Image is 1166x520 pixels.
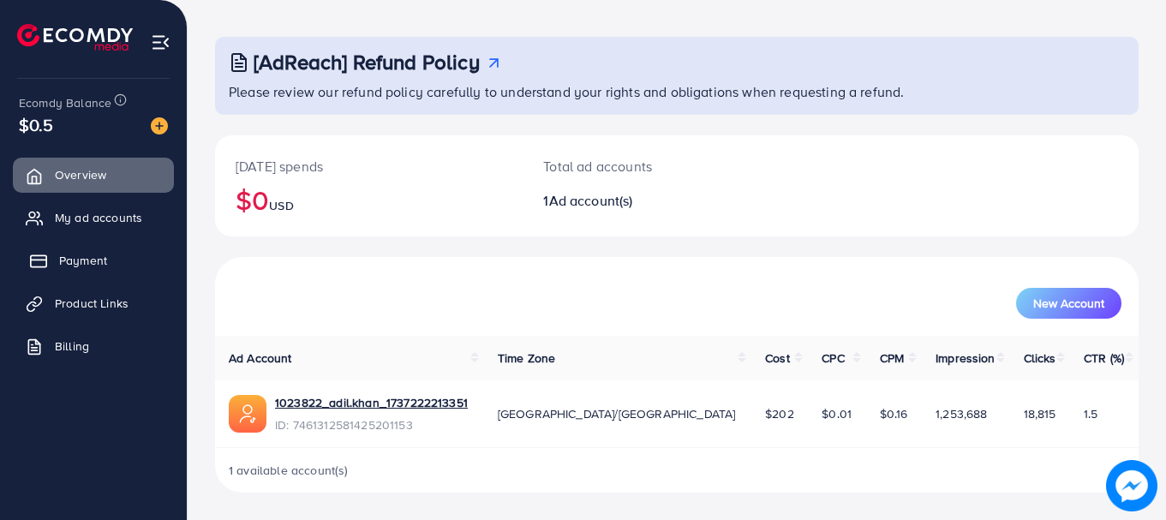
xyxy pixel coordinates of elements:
span: 1 available account(s) [229,462,349,479]
span: 1.5 [1084,405,1097,422]
span: 1,253,688 [936,405,987,422]
span: Clicks [1024,350,1056,367]
span: Overview [55,166,106,183]
h2: $0 [236,183,502,216]
span: Ad Account [229,350,292,367]
a: My ad accounts [13,200,174,235]
h3: [AdReach] Refund Policy [254,50,480,75]
span: $0.01 [822,405,852,422]
span: Product Links [55,295,129,312]
a: 1023822_adil.khan_1737222213351 [275,394,468,411]
span: $0.16 [880,405,908,422]
span: New Account [1033,297,1104,309]
h2: 1 [543,193,733,209]
span: CPC [822,350,844,367]
span: Ad account(s) [549,191,633,210]
p: [DATE] spends [236,156,502,176]
span: Time Zone [498,350,555,367]
a: Product Links [13,286,174,320]
span: [GEOGRAPHIC_DATA]/[GEOGRAPHIC_DATA] [498,405,736,422]
img: menu [151,33,170,52]
p: Please review our refund policy carefully to understand your rights and obligations when requesti... [229,81,1128,102]
span: Payment [59,252,107,269]
a: Billing [13,329,174,363]
span: Ecomdy Balance [19,94,111,111]
span: CPM [880,350,904,367]
a: Overview [13,158,174,192]
img: image [1106,460,1157,511]
span: $0.5 [19,112,54,137]
span: ID: 7461312581425201153 [275,416,468,433]
span: Billing [55,338,89,355]
img: image [151,117,168,134]
a: Payment [13,243,174,278]
p: Total ad accounts [543,156,733,176]
span: 18,815 [1024,405,1056,422]
span: Impression [936,350,996,367]
span: My ad accounts [55,209,142,226]
span: $202 [765,405,794,422]
span: CTR (%) [1084,350,1124,367]
span: Cost [765,350,790,367]
span: USD [269,197,293,214]
img: ic-ads-acc.e4c84228.svg [229,395,266,433]
img: logo [17,24,133,51]
button: New Account [1016,288,1121,319]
